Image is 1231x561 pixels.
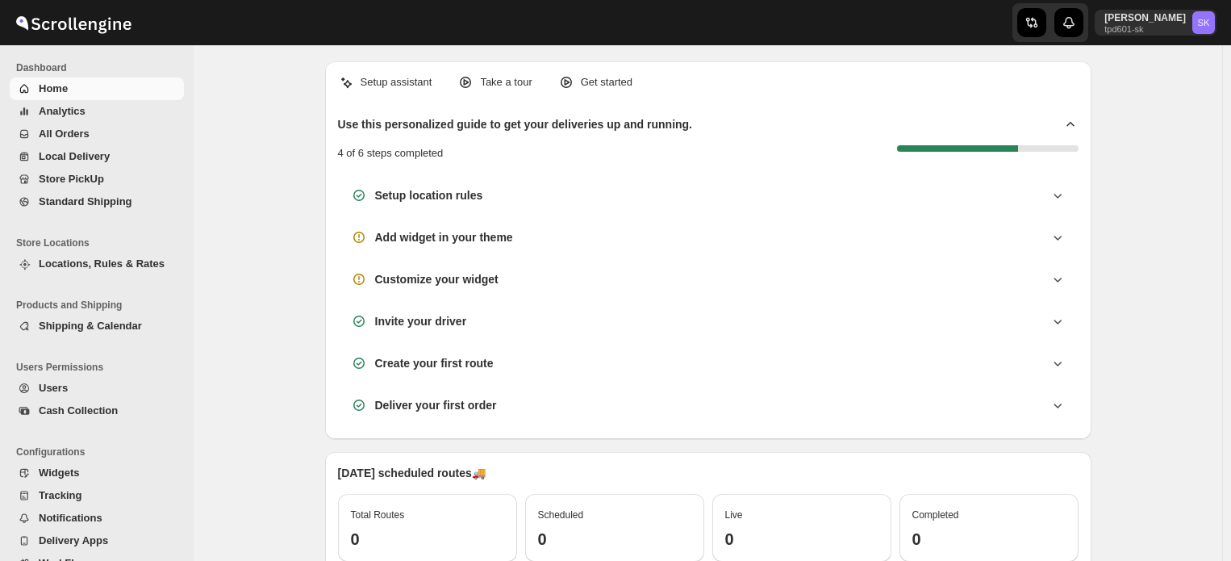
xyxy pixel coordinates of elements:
[480,74,532,90] p: Take a tour
[10,462,184,484] button: Widgets
[351,509,405,521] span: Total Routes
[39,82,68,94] span: Home
[13,2,134,43] img: ScrollEngine
[39,534,108,546] span: Delivery Apps
[912,530,1066,549] h3: 0
[16,237,186,249] span: Store Locations
[361,74,432,90] p: Setup assistant
[39,150,110,162] span: Local Delivery
[39,128,90,140] span: All Orders
[39,320,142,332] span: Shipping & Calendar
[1198,18,1210,27] text: SK
[338,116,693,132] h2: Use this personalized guide to get your deliveries up and running.
[39,382,68,394] span: Users
[912,509,959,521] span: Completed
[39,512,102,524] span: Notifications
[39,195,132,207] span: Standard Shipping
[1104,24,1186,34] p: tpd601-sk
[10,377,184,400] button: Users
[351,530,504,549] h3: 0
[538,530,691,549] h3: 0
[10,507,184,530] button: Notifications
[39,467,79,479] span: Widgets
[338,465,1079,481] p: [DATE] scheduled routes 🚚
[10,484,184,507] button: Tracking
[10,253,184,275] button: Locations, Rules & Rates
[375,397,497,413] h3: Deliver your first order
[39,404,118,417] span: Cash Collection
[10,77,184,100] button: Home
[725,509,743,521] span: Live
[375,355,494,371] h3: Create your first route
[375,187,483,203] h3: Setup location rules
[375,271,499,287] h3: Customize your widget
[16,446,186,458] span: Configurations
[1192,11,1215,34] span: Saksham Khurna
[338,145,444,161] p: 4 of 6 steps completed
[375,313,467,329] h3: Invite your driver
[10,100,184,123] button: Analytics
[10,400,184,422] button: Cash Collection
[10,530,184,552] button: Delivery Apps
[538,509,584,521] span: Scheduled
[39,489,81,501] span: Tracking
[39,257,165,270] span: Locations, Rules & Rates
[581,74,632,90] p: Get started
[1095,10,1216,36] button: User menu
[39,173,104,185] span: Store PickUp
[16,61,186,74] span: Dashboard
[10,123,184,145] button: All Orders
[16,299,186,312] span: Products and Shipping
[39,105,86,117] span: Analytics
[10,315,184,337] button: Shipping & Calendar
[725,530,878,549] h3: 0
[16,361,186,374] span: Users Permissions
[375,229,513,245] h3: Add widget in your theme
[1104,11,1186,24] p: [PERSON_NAME]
